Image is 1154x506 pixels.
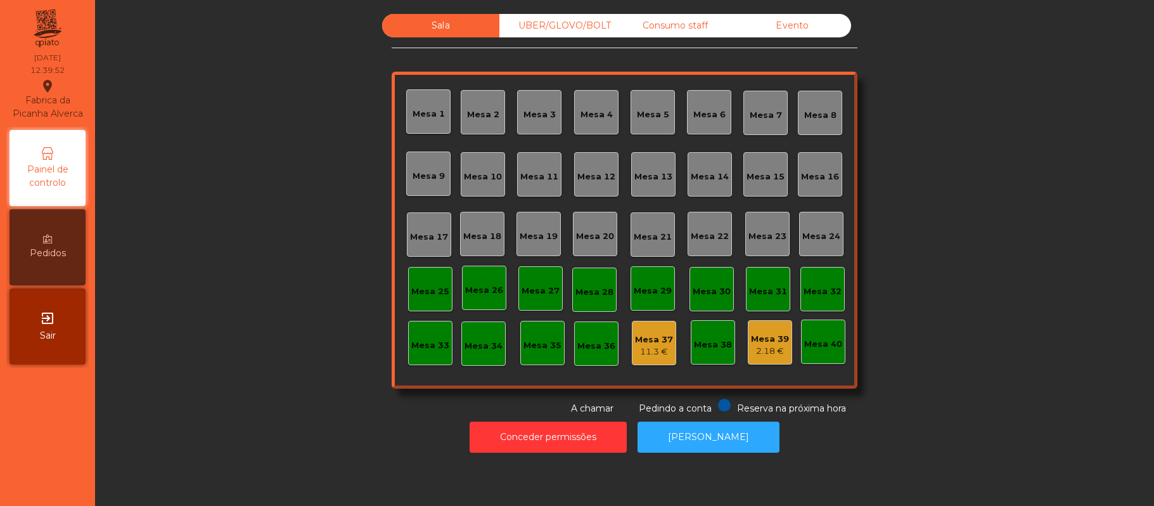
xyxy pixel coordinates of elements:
[32,6,63,51] img: qpiato
[465,284,503,297] div: Mesa 26
[693,108,726,121] div: Mesa 6
[470,422,627,453] button: Conceder permissões
[464,171,502,183] div: Mesa 10
[34,52,61,63] div: [DATE]
[580,108,613,121] div: Mesa 4
[499,14,617,37] div: UBER/GLOVO/BOLT
[691,171,729,183] div: Mesa 14
[571,403,613,414] span: A chamar
[804,285,842,298] div: Mesa 32
[523,339,561,352] div: Mesa 35
[30,65,65,76] div: 12:39:52
[747,171,785,183] div: Mesa 15
[639,403,712,414] span: Pedindo a conta
[694,339,732,351] div: Mesa 38
[413,170,445,183] div: Mesa 9
[802,230,840,243] div: Mesa 24
[634,171,672,183] div: Mesa 13
[634,231,672,243] div: Mesa 21
[577,340,615,353] div: Mesa 36
[40,329,56,342] span: Sair
[575,286,613,299] div: Mesa 28
[804,338,842,351] div: Mesa 40
[411,339,449,352] div: Mesa 33
[693,285,731,298] div: Mesa 30
[634,285,672,297] div: Mesa 29
[467,108,499,121] div: Mesa 2
[40,79,55,94] i: location_on
[748,230,786,243] div: Mesa 23
[576,230,614,243] div: Mesa 20
[465,340,503,353] div: Mesa 34
[523,108,556,121] div: Mesa 3
[734,14,851,37] div: Evento
[637,108,669,121] div: Mesa 5
[751,333,789,346] div: Mesa 39
[638,422,779,453] button: [PERSON_NAME]
[801,171,839,183] div: Mesa 16
[577,171,615,183] div: Mesa 12
[411,285,449,298] div: Mesa 25
[382,14,499,37] div: Sala
[522,285,560,297] div: Mesa 27
[40,311,55,326] i: exit_to_app
[413,108,445,120] div: Mesa 1
[751,345,789,358] div: 2.18 €
[13,163,82,190] span: Painel de controlo
[30,247,66,260] span: Pedidos
[737,403,846,414] span: Reserva na próxima hora
[635,346,673,358] div: 11.3 €
[749,285,787,298] div: Mesa 31
[463,230,501,243] div: Mesa 18
[617,14,734,37] div: Consumo staff
[10,79,85,120] div: Fabrica da Picanha Alverca
[691,230,729,243] div: Mesa 22
[804,109,837,122] div: Mesa 8
[520,171,558,183] div: Mesa 11
[410,231,448,243] div: Mesa 17
[635,334,673,346] div: Mesa 37
[520,230,558,243] div: Mesa 19
[750,109,782,122] div: Mesa 7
